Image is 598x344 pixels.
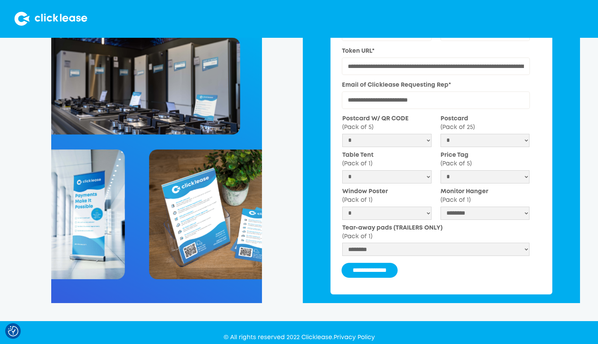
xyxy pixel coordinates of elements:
label: Token URL* [342,47,530,56]
span: (Pack of 1) [342,161,372,166]
label: Monitor Hanger [441,188,529,205]
img: Revisit consent button [8,326,18,336]
span: (Pack of 1) [441,198,471,203]
label: Postcard W/ QR CODE [342,115,431,132]
span: (Pack of 1) [342,234,372,239]
img: Clicklease logo [15,12,87,26]
span: (Pack of 1) [342,198,372,203]
a: Privacy Policy [334,335,375,340]
button: Consent Preferences [8,326,18,336]
label: Window Poster [342,188,431,205]
label: Price Tag [441,151,529,169]
label: Postcard [441,115,529,132]
div: © All rights reserved 2022 Clicklease. [224,334,375,342]
span: (Pack of 5) [342,125,373,130]
label: Tear-away pads (TRAILERS ONLY) [342,224,529,241]
label: Email of Clicklease Requesting Rep* [342,81,530,90]
span: (Pack of 5) [441,161,472,166]
label: Table Tent [342,151,431,169]
span: (Pack of 25) [441,125,475,130]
